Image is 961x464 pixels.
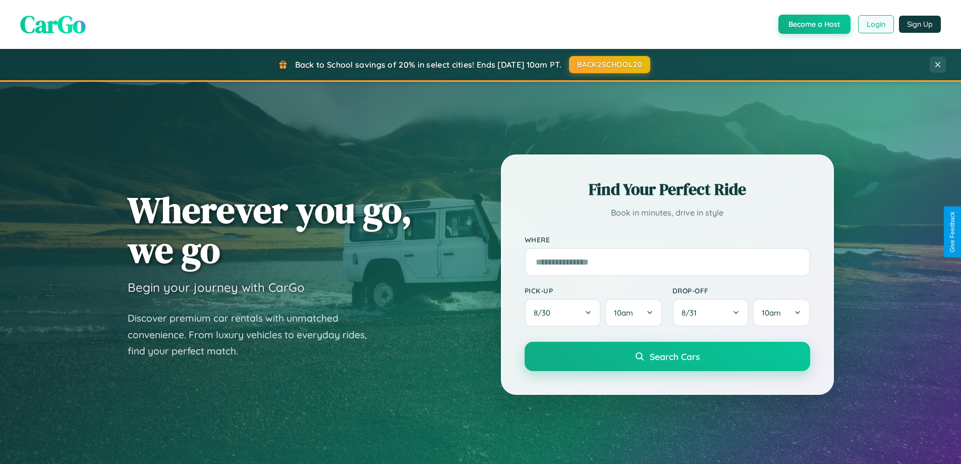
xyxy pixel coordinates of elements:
button: Search Cars [525,342,810,371]
button: 8/31 [672,299,749,327]
span: 8 / 31 [682,308,702,318]
p: Discover premium car rentals with unmatched convenience. From luxury vehicles to everyday rides, ... [128,310,380,359]
button: BACK2SCHOOL20 [569,56,650,73]
h1: Wherever you go, we go [128,190,412,270]
h2: Find Your Perfect Ride [525,178,810,200]
span: 8 / 30 [534,308,555,318]
button: 8/30 [525,299,601,327]
span: 10am [762,308,781,318]
div: Give Feedback [949,212,956,252]
button: Sign Up [899,16,941,33]
span: CarGo [20,8,86,41]
span: Back to School savings of 20% in select cities! Ends [DATE] 10am PT. [295,60,561,70]
label: Where [525,235,810,244]
label: Drop-off [672,286,810,295]
span: Search Cars [650,351,700,362]
button: Become a Host [778,15,851,34]
button: Login [858,15,894,33]
button: 10am [605,299,662,327]
button: 10am [753,299,810,327]
span: 10am [614,308,633,318]
h3: Begin your journey with CarGo [128,280,305,295]
label: Pick-up [525,286,662,295]
p: Book in minutes, drive in style [525,205,810,220]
